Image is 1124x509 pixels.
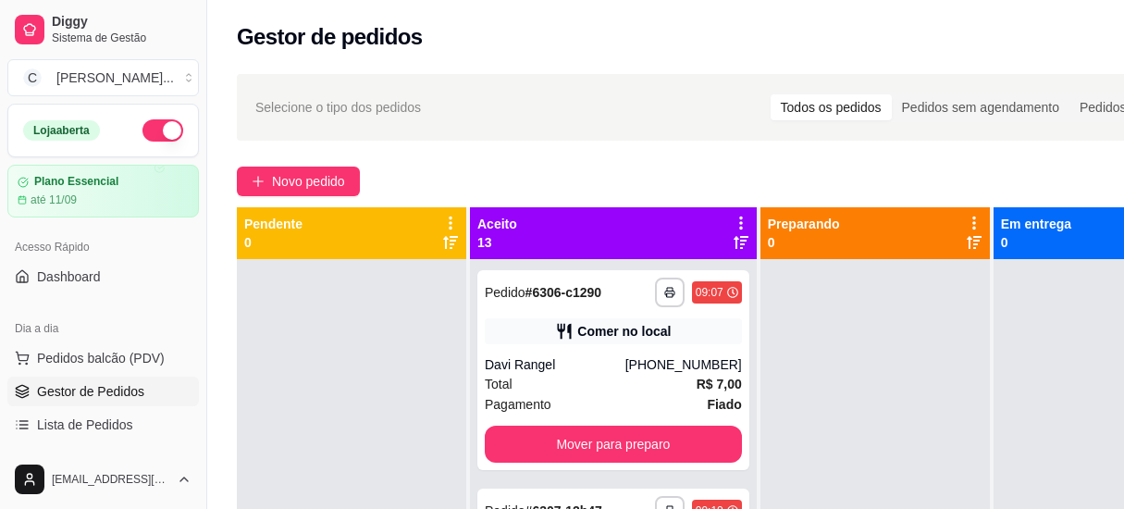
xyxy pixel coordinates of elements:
[7,59,199,96] button: Select a team
[485,285,525,300] span: Pedido
[237,22,423,52] h2: Gestor de pedidos
[707,397,741,412] strong: Fiado
[52,14,191,31] span: Diggy
[696,285,723,300] div: 09:07
[252,175,265,188] span: plus
[485,426,742,463] button: Mover para preparo
[1001,233,1071,252] p: 0
[485,394,551,415] span: Pagamento
[255,97,421,118] span: Selecione o tipo dos pedidos
[1001,215,1071,233] p: Em entrega
[477,215,517,233] p: Aceito
[37,382,144,401] span: Gestor de Pedidos
[485,355,625,374] div: Davi Rangel
[7,165,199,217] a: Plano Essencialaté 11/09
[625,355,742,374] div: [PHONE_NUMBER]
[37,349,165,367] span: Pedidos balcão (PDV)
[52,472,169,487] span: [EMAIL_ADDRESS][DOMAIN_NAME]
[37,449,119,467] span: Salão / Mesas
[272,171,345,192] span: Novo pedido
[892,94,1069,120] div: Pedidos sem agendamento
[477,233,517,252] p: 13
[577,322,671,341] div: Comer no local
[7,377,199,406] a: Gestor de Pedidos
[7,410,199,440] a: Lista de Pedidos
[7,314,199,343] div: Dia a dia
[7,7,199,52] a: DiggySistema de Gestão
[768,215,840,233] p: Preparando
[7,457,199,502] button: [EMAIL_ADDRESS][DOMAIN_NAME]
[23,120,100,141] div: Loja aberta
[771,94,892,120] div: Todos os pedidos
[37,416,133,434] span: Lista de Pedidos
[697,377,742,391] strong: R$ 7,00
[34,175,118,189] article: Plano Essencial
[768,233,840,252] p: 0
[7,443,199,473] a: Salão / Mesas
[525,285,602,300] strong: # 6306-c1290
[23,68,42,87] span: C
[244,233,303,252] p: 0
[37,267,101,286] span: Dashboard
[52,31,191,45] span: Sistema de Gestão
[237,167,360,196] button: Novo pedido
[485,374,513,394] span: Total
[56,68,174,87] div: [PERSON_NAME] ...
[7,232,199,262] div: Acesso Rápido
[7,343,199,373] button: Pedidos balcão (PDV)
[31,192,77,207] article: até 11/09
[7,262,199,292] a: Dashboard
[244,215,303,233] p: Pendente
[142,119,183,142] button: Alterar Status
